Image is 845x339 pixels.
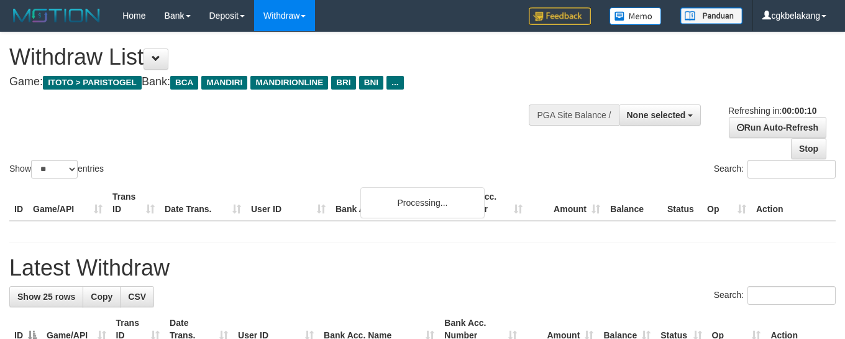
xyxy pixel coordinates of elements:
a: Show 25 rows [9,286,83,307]
button: None selected [619,104,701,126]
th: Op [702,185,751,221]
h1: Withdraw List [9,45,551,70]
a: CSV [120,286,154,307]
th: ID [9,185,28,221]
span: Copy [91,292,112,302]
select: Showentries [31,160,78,179]
span: BRI [331,76,355,90]
a: Run Auto-Refresh [729,117,826,138]
div: PGA Site Balance / [529,104,618,126]
span: Refreshing in: [728,106,816,116]
th: Amount [528,185,605,221]
span: ITOTO > PARISTOGEL [43,76,142,90]
th: Status [662,185,702,221]
img: Button%20Memo.svg [610,7,662,25]
label: Search: [714,160,836,179]
input: Search: [747,286,836,305]
div: Processing... [360,187,485,218]
a: Stop [791,138,826,159]
th: Date Trans. [160,185,246,221]
span: BNI [359,76,383,90]
th: User ID [246,185,331,221]
span: None selected [627,110,686,120]
th: Bank Acc. Number [450,185,528,221]
h1: Latest Withdraw [9,256,836,281]
span: MANDIRIONLINE [250,76,328,90]
a: Copy [83,286,121,307]
img: Feedback.jpg [529,7,591,25]
th: Trans ID [107,185,160,221]
img: panduan.png [680,7,742,24]
label: Search: [714,286,836,305]
img: MOTION_logo.png [9,6,104,25]
th: Bank Acc. Name [331,185,450,221]
input: Search: [747,160,836,179]
label: Show entries [9,160,104,179]
th: Action [751,185,836,221]
h4: Game: Bank: [9,76,551,88]
th: Game/API [28,185,107,221]
span: ... [386,76,403,90]
span: BCA [170,76,198,90]
span: Show 25 rows [17,292,75,302]
th: Balance [605,185,662,221]
span: CSV [128,292,146,302]
span: MANDIRI [201,76,247,90]
strong: 00:00:10 [782,106,816,116]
